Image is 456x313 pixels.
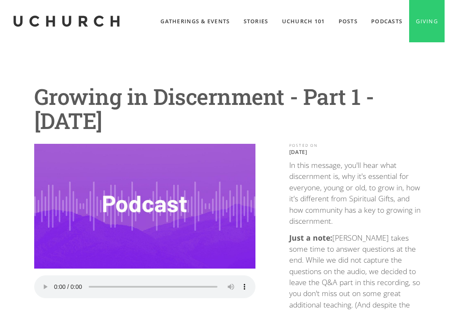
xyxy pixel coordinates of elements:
[34,85,422,133] h1: Growing in Discernment - Part 1 - [DATE]
[289,148,422,155] p: [DATE]
[289,144,422,148] div: POSTED ON
[289,233,332,243] strong: Just a note:
[289,159,422,226] p: In this message, you'll hear what discernment is, why it's essential for everyone, young or old, ...
[34,144,255,269] img: Growing in Discernment - Part 1 - April 24th, 2022
[34,275,255,298] audio: Your browser does not support the audio element.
